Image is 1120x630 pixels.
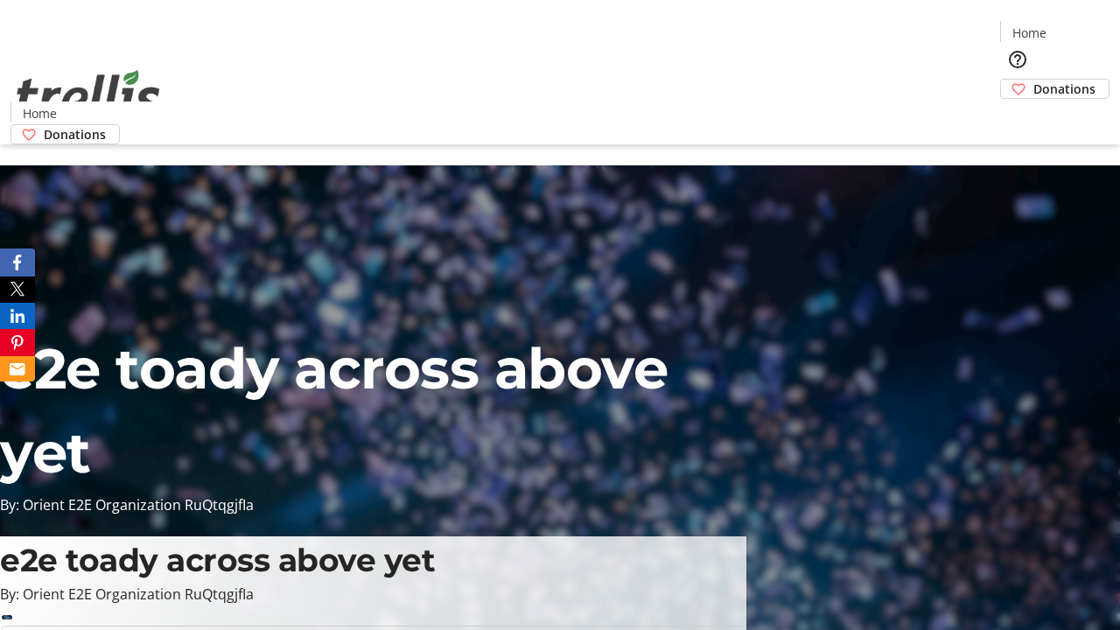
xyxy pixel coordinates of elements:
span: Home [1012,24,1046,42]
span: Donations [44,125,106,143]
span: Donations [1033,80,1095,98]
a: Home [1001,24,1057,42]
button: Cart [1000,99,1035,134]
a: Donations [1000,79,1109,99]
img: Orient E2E Organization RuQtqgjfIa's Logo [10,51,166,138]
a: Donations [10,124,120,144]
button: Help [1000,42,1035,77]
span: Home [23,104,57,122]
a: Home [11,104,67,122]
